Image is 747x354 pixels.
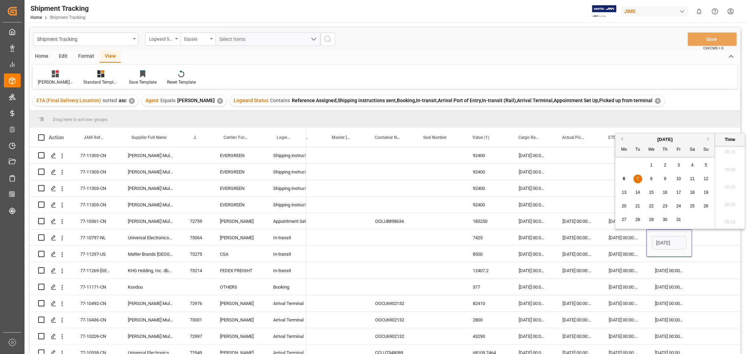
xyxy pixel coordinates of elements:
img: Exertis%20JAM%20-%20Email%20Logo.jpg_1722504956.jpg [592,5,616,17]
div: Kooduu [119,279,181,295]
div: OOCU6902132 [367,295,415,311]
div: Press SPACE to select this row. [30,197,306,213]
div: [DATE] 00:00:00 [646,262,692,278]
div: Choose Thursday, October 30th, 2025 [661,215,670,224]
div: 77-11269-[GEOGRAPHIC_DATA] [72,262,119,278]
div: 92400 [464,180,510,196]
span: 7 [637,176,639,181]
div: [DATE] 00:00:00 [510,164,554,180]
span: 4 [691,163,694,168]
div: [DATE] 00:00:00 [600,295,646,311]
div: Press SPACE to select this row. [30,164,306,180]
div: EVERGREEN [212,147,265,163]
span: 13 [622,190,626,195]
div: [PERSON_NAME] Multimedia [GEOGRAPHIC_DATA] [119,312,181,328]
div: 8500 [464,246,510,262]
div: [DATE] 00:00:00 [554,312,600,328]
span: Cargo Ready Date (Origin) [518,135,539,140]
div: 7425 [464,229,510,246]
div: Choose Thursday, October 23rd, 2025 [661,202,670,211]
span: 11 [690,176,694,181]
div: Choose Tuesday, October 28th, 2025 [634,215,642,224]
button: show 0 new notifications [691,3,707,19]
div: Logward Status [149,34,173,42]
span: 28 [635,217,640,222]
div: 73214 [181,262,212,278]
div: Choose Wednesday, October 15th, 2025 [647,188,656,197]
div: [DATE] 00:00:00 [554,213,600,229]
div: Sa [688,146,697,154]
span: Supplier Full Name [131,135,166,140]
div: 77-10797-NL [72,229,119,246]
span: 19 [704,190,708,195]
div: Shipment Tracking [30,3,89,14]
div: JIMS [621,6,689,16]
button: JIMS [621,5,691,18]
div: Choose Wednesday, October 22nd, 2025 [647,202,656,211]
div: [PERSON_NAME] [212,229,265,246]
div: [PERSON_NAME] Multimedia [GEOGRAPHIC_DATA] [119,328,181,344]
button: Save [688,33,737,46]
span: Equals [160,98,175,103]
div: EVERGREEN [212,180,265,196]
div: 377 [464,279,510,295]
span: asc [119,98,126,103]
div: Edit [54,51,73,63]
div: Choose Friday, October 24th, 2025 [675,202,683,211]
div: 77-11297-US [72,246,119,262]
div: We [647,146,656,154]
div: [DATE] [615,136,715,143]
div: Shipping instructions sent [273,148,298,164]
div: Arrival Terminal [273,312,298,328]
div: Choose Monday, October 6th, 2025 [620,175,629,183]
div: OOCU6902132 [367,312,415,328]
span: 14 [635,190,640,195]
div: Fr [675,146,683,154]
div: Choose Tuesday, October 7th, 2025 [634,175,642,183]
span: 8 [650,176,653,181]
span: Logward Status [277,135,291,140]
button: open menu [33,33,138,46]
div: 77-11171-CN [72,279,119,295]
div: Universal Electronics BV [119,229,181,246]
div: Choose Sunday, October 5th, 2025 [702,161,711,170]
div: Matter Brands [GEOGRAPHIC_DATA] [119,246,181,262]
div: Press SPACE to select this row. [30,279,306,295]
div: EVERGREEN [212,197,265,213]
div: Save Template [129,79,157,85]
span: 12 [704,176,708,181]
div: 2800 [464,312,510,328]
div: Arrival Terminal [273,296,298,312]
div: Choose Tuesday, October 21st, 2025 [634,202,642,211]
div: In-transit [273,263,298,279]
div: [PERSON_NAME] Multimedia [GEOGRAPHIC_DATA] [119,180,181,196]
span: Agent [145,98,159,103]
div: CSA [212,246,265,262]
div: [DATE] 00:00:00 [554,295,600,311]
div: [DATE] 00:00:00 [510,229,554,246]
span: 22 [649,204,653,208]
div: Choose Saturday, October 11th, 2025 [688,175,697,183]
span: 9 [664,176,666,181]
div: [PERSON_NAME] Multimedia [GEOGRAPHIC_DATA] [119,164,181,180]
div: [PERSON_NAME]'s tracking all_sample [38,79,73,85]
div: 77-11303-CN [72,164,119,180]
div: ✕ [655,98,661,104]
div: Booking [273,279,298,295]
div: [DATE] 00:00:00 [510,147,554,163]
div: Press SPACE to select this row. [30,295,306,312]
div: 73001 [181,312,212,328]
span: Seal Number [423,135,447,140]
button: Previous Month [619,137,623,141]
span: 17 [676,190,681,195]
div: Press SPACE to select this row. [30,229,306,246]
span: 10 [676,176,681,181]
div: In-transit [273,246,298,262]
div: Arrival Terminal [273,328,298,345]
div: Choose Monday, October 27th, 2025 [620,215,629,224]
div: Choose Wednesday, October 1st, 2025 [647,161,656,170]
div: [DATE] 00:00:00 [554,246,600,262]
div: 185250 [464,213,510,229]
div: [DATE] 00:00:00 [600,279,646,295]
div: Choose Wednesday, October 8th, 2025 [647,175,656,183]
